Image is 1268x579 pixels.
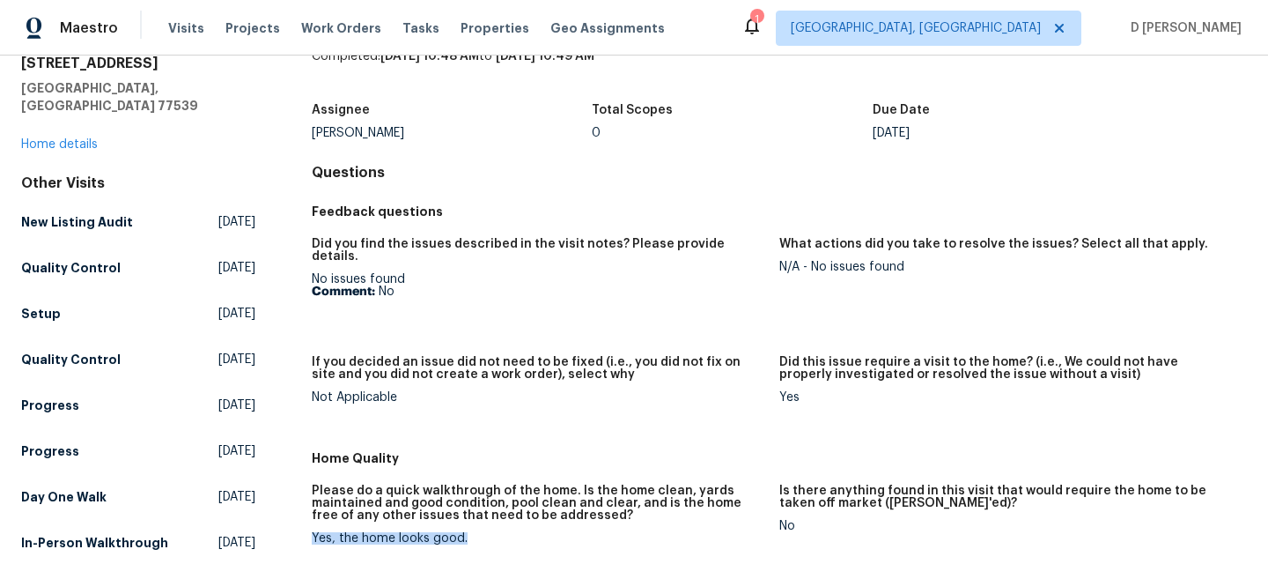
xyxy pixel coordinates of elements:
[218,488,255,506] span: [DATE]
[21,488,107,506] h5: Day One Walk
[21,534,168,552] h5: In-Person Walkthrough
[312,286,375,298] b: Comment:
[312,48,1247,93] div: Completed: to
[21,481,255,513] a: Day One Walk[DATE]
[779,261,1233,273] div: N/A - No issues found
[218,259,255,277] span: [DATE]
[779,520,1233,532] div: No
[21,138,98,151] a: Home details
[218,305,255,323] span: [DATE]
[312,104,370,116] h5: Assignee
[168,19,204,37] span: Visits
[21,298,255,330] a: Setup[DATE]
[21,213,133,231] h5: New Listing Audit
[312,532,765,545] div: Yes, the home looks good.
[312,203,1247,220] h5: Feedback questions
[779,391,1233,404] div: Yes
[312,449,1247,467] h5: Home Quality
[21,252,255,284] a: Quality Control[DATE]
[312,286,765,298] p: No
[312,485,765,522] h5: Please do a quick walkthrough of the home. Is the home clean, yards maintained and good condition...
[21,390,255,421] a: Progress[DATE]
[218,351,255,368] span: [DATE]
[218,442,255,460] span: [DATE]
[550,19,665,37] span: Geo Assignments
[225,19,280,37] span: Projects
[461,19,529,37] span: Properties
[21,305,61,323] h5: Setup
[402,22,439,34] span: Tasks
[1124,19,1242,37] span: D [PERSON_NAME]
[21,259,121,277] h5: Quality Control
[873,127,1154,139] div: [DATE]
[312,273,765,298] div: No issues found
[779,238,1208,250] h5: What actions did you take to resolve the issues? Select all that apply.
[21,206,255,238] a: New Listing Audit[DATE]
[312,356,765,381] h5: If you decided an issue did not need to be fixed (i.e., you did not fix on site and you did not c...
[218,397,255,414] span: [DATE]
[312,127,593,139] div: [PERSON_NAME]
[312,238,765,263] h5: Did you find the issues described in the visit notes? Please provide details.
[21,174,255,192] div: Other Visits
[301,19,381,37] span: Work Orders
[21,397,79,414] h5: Progress
[873,104,930,116] h5: Due Date
[218,534,255,552] span: [DATE]
[21,55,255,72] h2: [STREET_ADDRESS]
[750,11,763,28] div: 1
[21,527,255,559] a: In-Person Walkthrough[DATE]
[791,19,1041,37] span: [GEOGRAPHIC_DATA], [GEOGRAPHIC_DATA]
[21,344,255,375] a: Quality Control[DATE]
[592,127,873,139] div: 0
[60,19,118,37] span: Maestro
[496,50,594,63] span: [DATE] 10:49 AM
[779,356,1233,381] h5: Did this issue require a visit to the home? (i.e., We could not have properly investigated or res...
[779,485,1233,509] h5: Is there anything found in this visit that would require the home to be taken off market ([PERSON...
[380,50,479,63] span: [DATE] 10:48 AM
[21,351,121,368] h5: Quality Control
[312,164,1247,182] h4: Questions
[592,104,673,116] h5: Total Scopes
[21,435,255,467] a: Progress[DATE]
[21,79,255,115] h5: [GEOGRAPHIC_DATA], [GEOGRAPHIC_DATA] 77539
[21,442,79,460] h5: Progress
[312,391,765,404] div: Not Applicable
[218,213,255,231] span: [DATE]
